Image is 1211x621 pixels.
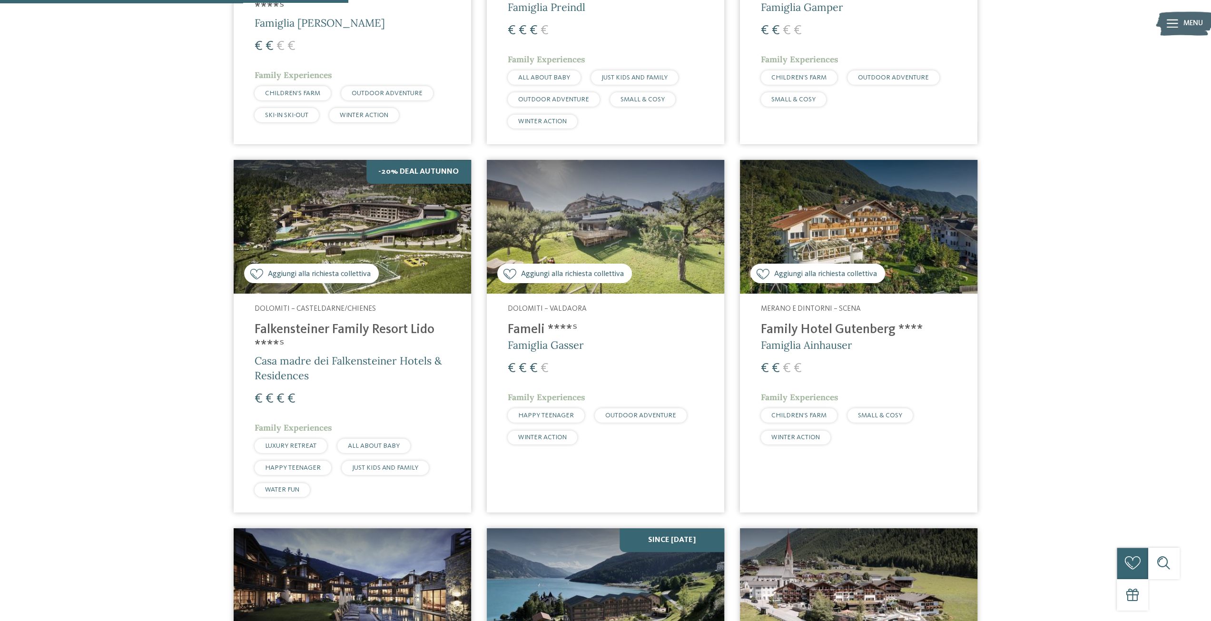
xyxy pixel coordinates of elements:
[601,74,668,81] span: JUST KIDS AND FAMILY
[771,412,827,419] span: CHILDREN’S FARM
[794,362,802,375] span: €
[761,54,838,65] span: Family Experiences
[783,362,791,375] span: €
[255,69,332,80] span: Family Experiences
[530,24,538,38] span: €
[255,354,442,382] span: Casa madre dei Falkensteiner Hotels & Residences
[255,422,332,433] span: Family Experiences
[761,322,956,338] h4: Family Hotel Gutenberg ****
[487,160,724,294] img: Cercate un hotel per famiglie? Qui troverete solo i migliori!
[530,362,538,375] span: €
[761,362,769,375] span: €
[255,16,385,30] span: Famiglia [PERSON_NAME]
[234,160,471,513] a: Cercate un hotel per famiglie? Qui troverete solo i migliori! Aggiungi alla richiesta collettiva ...
[508,54,585,65] span: Family Experiences
[348,443,400,449] span: ALL ABOUT BABY
[508,305,587,313] span: Dolomiti – Valdaora
[265,443,316,449] span: LUXURY RETREAT
[255,39,263,53] span: €
[541,362,549,375] span: €
[771,96,816,103] span: SMALL & COSY
[508,392,585,403] span: Family Experiences
[761,305,861,313] span: Merano e dintorni – Scena
[620,96,665,103] span: SMALL & COSY
[265,486,299,493] span: WATER FUN
[268,268,371,279] span: Aggiungi alla richiesta collettiva
[771,74,827,81] span: CHILDREN’S FARM
[265,112,308,118] span: SKI-IN SKI-OUT
[508,24,516,38] span: €
[794,24,802,38] span: €
[352,464,418,471] span: JUST KIDS AND FAMILY
[255,392,263,406] span: €
[772,362,780,375] span: €
[287,39,295,53] span: €
[541,24,549,38] span: €
[761,392,838,403] span: Family Experiences
[518,74,570,81] span: ALL ABOUT BABY
[508,362,516,375] span: €
[858,74,929,81] span: OUTDOOR ADVENTURE
[255,322,450,354] h4: Falkensteiner Family Resort Lido ****ˢ
[508,0,585,14] span: Famiglia Preindl
[858,412,902,419] span: SMALL & COSY
[519,362,527,375] span: €
[519,24,527,38] span: €
[265,464,321,471] span: HAPPY TEENAGER
[740,160,977,294] img: Family Hotel Gutenberg ****
[774,268,877,279] span: Aggiungi alla richiesta collettiva
[740,160,977,513] a: Cercate un hotel per famiglie? Qui troverete solo i migliori! Aggiungi alla richiesta collettiva ...
[234,160,471,294] img: Cercate un hotel per famiglie? Qui troverete solo i migliori!
[265,90,320,97] span: CHILDREN’S FARM
[287,392,295,406] span: €
[605,412,676,419] span: OUTDOOR ADVENTURE
[518,118,567,125] span: WINTER ACTION
[266,39,274,53] span: €
[518,412,574,419] span: HAPPY TEENAGER
[518,434,567,441] span: WINTER ACTION
[761,338,852,352] span: Famiglia Ainhauser
[276,392,285,406] span: €
[761,0,843,14] span: Famiglia Gamper
[521,268,624,279] span: Aggiungi alla richiesta collettiva
[487,160,724,513] a: Cercate un hotel per famiglie? Qui troverete solo i migliori! Aggiungi alla richiesta collettiva ...
[772,24,780,38] span: €
[266,392,274,406] span: €
[352,90,423,97] span: OUTDOOR ADVENTURE
[761,24,769,38] span: €
[340,112,388,118] span: WINTER ACTION
[508,338,584,352] span: Famiglia Gasser
[771,434,820,441] span: WINTER ACTION
[518,96,589,103] span: OUTDOOR ADVENTURE
[783,24,791,38] span: €
[276,39,285,53] span: €
[255,305,376,313] span: Dolomiti – Casteldarne/Chienes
